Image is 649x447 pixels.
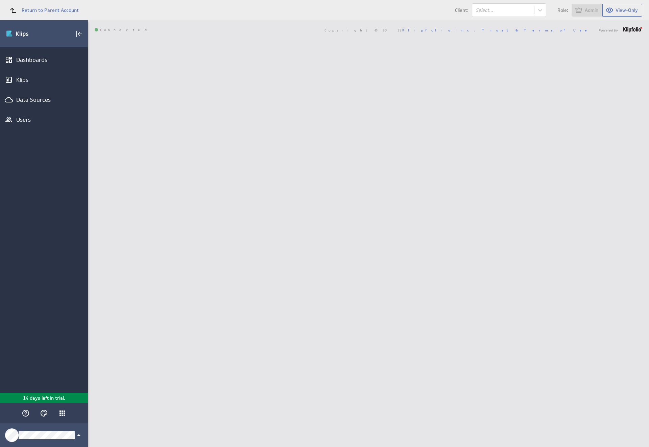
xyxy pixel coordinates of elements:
[23,395,65,402] p: 14 days left in trial.
[40,409,48,417] svg: Themes
[572,4,603,17] button: View as Admin
[324,28,475,32] span: Copyright © 2025
[585,7,598,13] span: Admin
[557,8,568,13] span: Role:
[402,28,475,32] a: Klipfolio Inc.
[16,116,72,123] div: Users
[5,3,79,18] a: Return to Parent Account
[623,27,642,32] img: logo-footer.png
[616,7,638,13] span: View-Only
[20,407,31,419] div: Help
[58,409,66,417] div: Klipfolio Apps
[6,28,53,39] img: Klipfolio klips logo
[16,96,72,103] div: Data Sources
[476,8,531,13] div: Select...
[73,28,85,40] div: Collapse
[16,76,72,84] div: Klips
[455,8,468,13] span: Client:
[599,28,618,32] span: Powered by
[95,28,151,32] span: Connected: ID: dpnc-26 Online: true
[56,407,68,419] div: Klipfolio Apps
[16,56,72,64] div: Dashboards
[6,28,53,39] div: Go to Dashboards
[22,8,79,13] span: Return to Parent Account
[38,407,50,419] div: Themes
[482,28,592,32] a: Trust & Terms of Use
[603,4,642,17] button: View as View-Only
